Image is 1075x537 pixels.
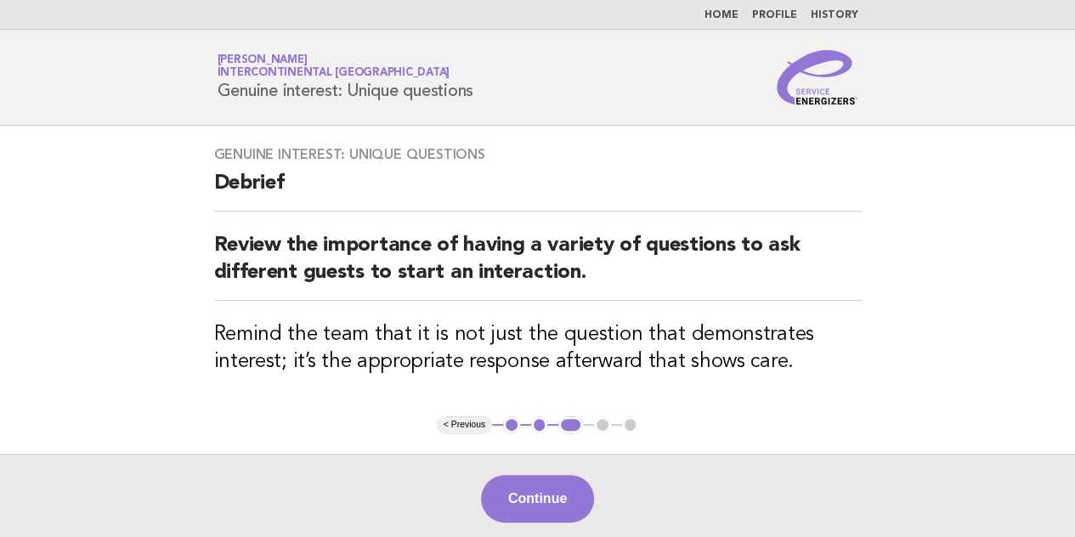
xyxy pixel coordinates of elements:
[214,146,862,163] h3: Genuine interest: Unique questions
[558,416,583,433] button: 3
[531,416,548,433] button: 2
[218,68,450,79] span: InterContinental [GEOGRAPHIC_DATA]
[777,50,858,105] img: Service Energizers
[704,10,738,20] a: Home
[437,416,492,433] button: < Previous
[752,10,797,20] a: Profile
[218,55,474,99] h1: Genuine interest: Unique questions
[214,170,862,212] h2: Debrief
[811,10,858,20] a: History
[214,232,862,301] h2: Review the importance of having a variety of questions to ask different guests to start an intera...
[214,321,862,376] h3: Remind the team that it is not just the question that demonstrates interest; it’s the appropriate...
[218,54,450,78] a: [PERSON_NAME]InterContinental [GEOGRAPHIC_DATA]
[503,416,520,433] button: 1
[481,475,594,523] button: Continue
